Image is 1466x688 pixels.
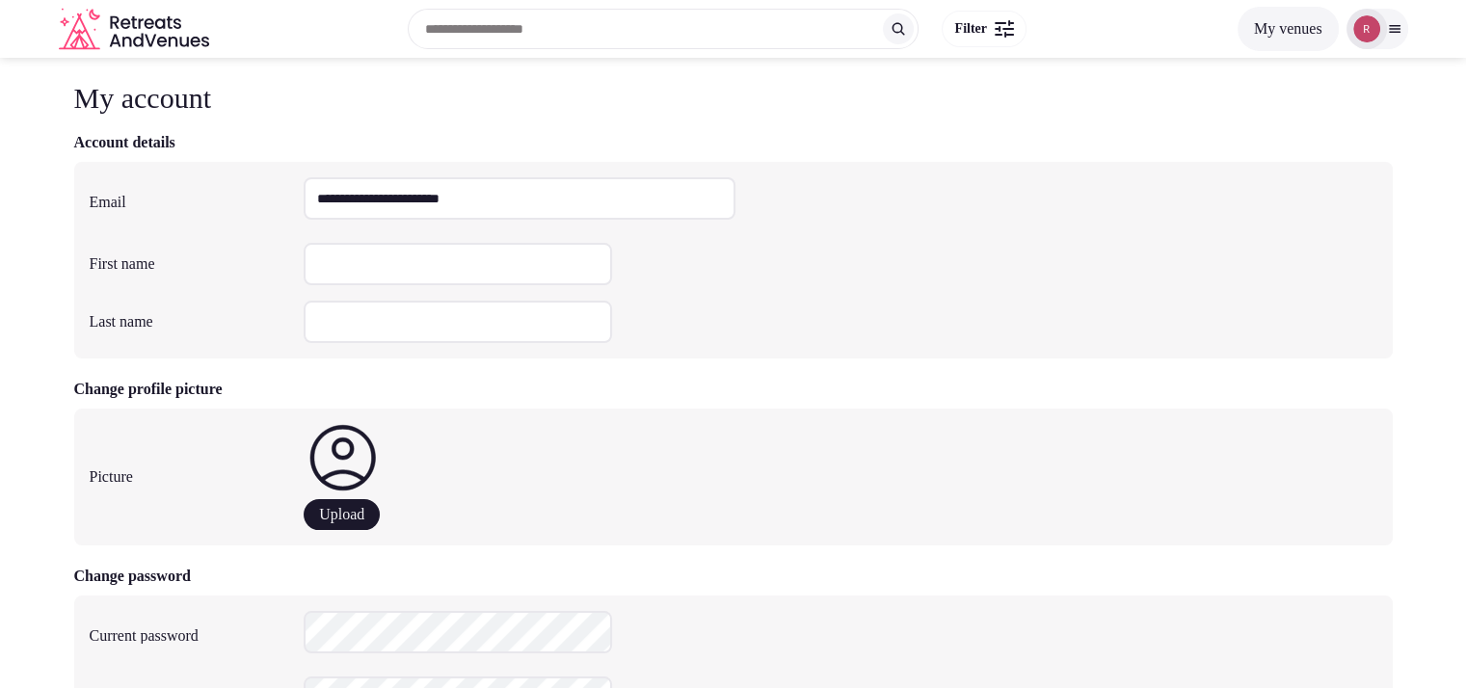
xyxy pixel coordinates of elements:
h3: Change password [74,565,1393,588]
h1: My account [74,81,211,116]
label: Current password [90,628,305,644]
h3: Change profile picture [74,378,1393,401]
a: Visit the homepage [59,8,213,51]
span: Filter [954,19,986,39]
a: My venues [1238,20,1339,37]
label: Email [90,195,305,210]
label: First name [90,256,305,272]
h3: Account details [74,131,1393,154]
span: Upload [319,505,364,524]
label: Last name [90,314,305,330]
button: My venues [1238,7,1339,51]
label: Picture [90,469,305,485]
img: robiejavier [1353,15,1380,42]
button: Upload [304,499,380,530]
button: Filter [942,11,1026,47]
svg: Retreats and Venues company logo [59,8,213,51]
